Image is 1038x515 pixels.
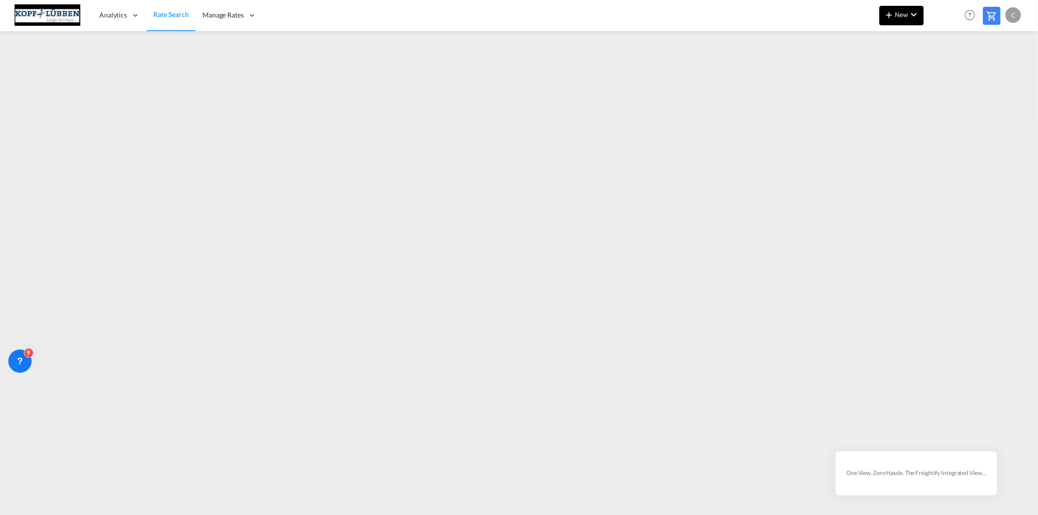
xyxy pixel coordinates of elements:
[1005,7,1021,23] div: C
[908,9,920,20] md-icon: icon-chevron-down
[153,10,189,18] span: Rate Search
[883,11,920,18] span: New
[879,6,924,25] button: icon-plus 400-fgNewicon-chevron-down
[883,9,895,20] md-icon: icon-plus 400-fg
[202,10,244,20] span: Manage Rates
[15,4,80,26] img: 25cf3bb0aafc11ee9c4fdbd399af7748.JPG
[962,7,978,23] span: Help
[962,7,983,24] div: Help
[99,10,127,20] span: Analytics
